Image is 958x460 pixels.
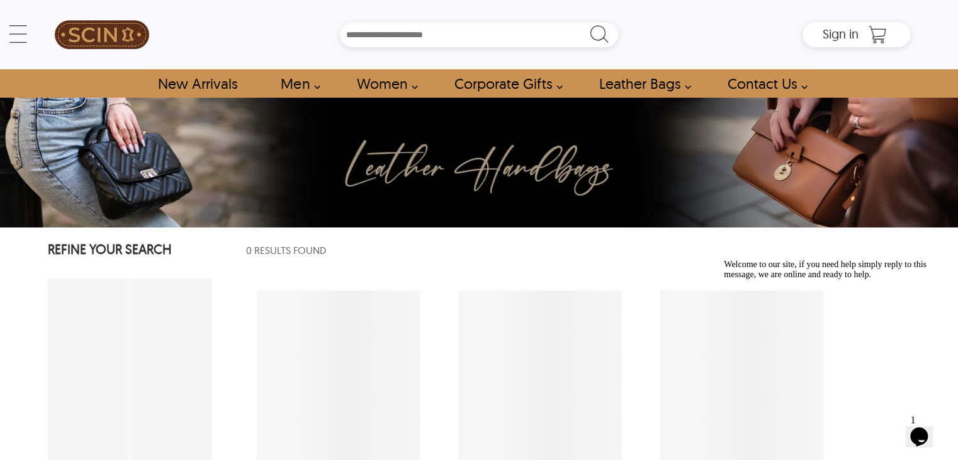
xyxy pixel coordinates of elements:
[585,69,698,98] a: Shop Leather Bags
[865,25,890,44] a: Shopping Cart
[823,30,859,40] a: Sign in
[144,69,251,98] a: Shop New Arrivals
[905,410,945,447] iframe: chat widget
[266,69,327,98] a: shop men's leather jackets
[48,6,155,63] a: SCIN
[719,255,945,403] iframe: chat widget
[238,238,910,263] div: 0 Results Found
[823,26,859,42] span: Sign in
[246,243,326,258] span: 0 Results Found
[5,5,208,25] span: Welcome to our site, if you need help simply reply to this message, we are online and ready to help.
[342,69,424,98] a: Shop Women Leather Jackets
[5,5,232,25] div: Welcome to our site, if you need help simply reply to this message, we are online and ready to help.
[713,69,814,98] a: contact-us
[48,240,211,261] p: REFINE YOUR SEARCH
[55,6,149,63] img: SCIN
[440,69,570,98] a: Shop Leather Corporate Gifts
